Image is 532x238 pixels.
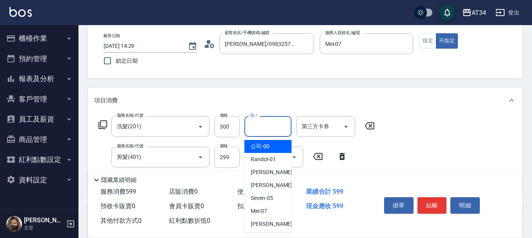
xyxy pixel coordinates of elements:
span: 紅利點數折抵 0 [169,217,210,224]
h5: [PERSON_NAME] [24,216,64,224]
button: 掛單 [384,197,414,214]
p: 隱藏業績明細 [101,176,137,184]
span: 現金應收 599 [306,202,343,210]
span: [PERSON_NAME] -08 [251,220,300,228]
button: 指定 [419,33,436,49]
button: Open [340,120,352,133]
button: 預約管理 [3,49,75,69]
button: Open [194,151,207,164]
button: 員工及薪資 [3,109,75,129]
button: Open [288,151,301,164]
button: 客戶管理 [3,89,75,109]
button: 結帳 [417,197,447,214]
div: AT34 [472,8,486,18]
span: 使用預收卡 0 [237,188,272,195]
label: 服務名稱/代號 [117,143,143,149]
div: 項目消費 [88,88,523,113]
button: AT34 [459,5,489,21]
button: 登出 [492,5,523,20]
span: [PERSON_NAME] -04 [251,181,300,189]
label: 洗-1 [250,113,257,118]
button: save [439,5,455,20]
button: Open [194,120,207,133]
label: 顧客姓名/手機號碼/編號 [225,30,270,36]
img: Person [6,216,22,232]
label: 帳單日期 [104,33,120,39]
label: 服務人員姓名/編號 [325,30,360,36]
span: 預收卡販賣 0 [100,202,135,210]
button: 資料設定 [3,170,75,190]
span: [PERSON_NAME] -02 [251,168,300,176]
img: Logo [9,7,32,17]
button: Choose date, selected date is 2025-10-14 [183,37,202,56]
button: 商品管理 [3,129,75,150]
span: 會員卡販賣 0 [169,202,204,210]
p: 項目消費 [94,96,118,105]
input: YYYY/MM/DD hh:mm [104,40,180,53]
span: 公司 -00 [251,142,270,151]
p: 主管 [24,224,64,231]
span: 業績合計 599 [306,188,343,195]
span: 店販消費 0 [169,188,198,195]
label: 服務名稱/代號 [117,113,143,118]
button: 明細 [450,197,480,214]
label: 價格 [220,113,228,118]
span: 服務消費 599 [100,188,136,195]
span: Mei -07 [251,207,267,215]
label: 價格 [220,143,228,149]
button: 紅利點數設定 [3,149,75,170]
span: 其他付款方式 0 [100,217,142,224]
span: 鎖定日期 [116,57,138,65]
span: Randol -01 [251,155,276,164]
span: Seven -05 [251,194,273,202]
button: 不指定 [436,33,458,49]
span: 扣入金 0 [237,202,260,210]
button: 櫃檯作業 [3,28,75,49]
button: 報表及分析 [3,69,75,89]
